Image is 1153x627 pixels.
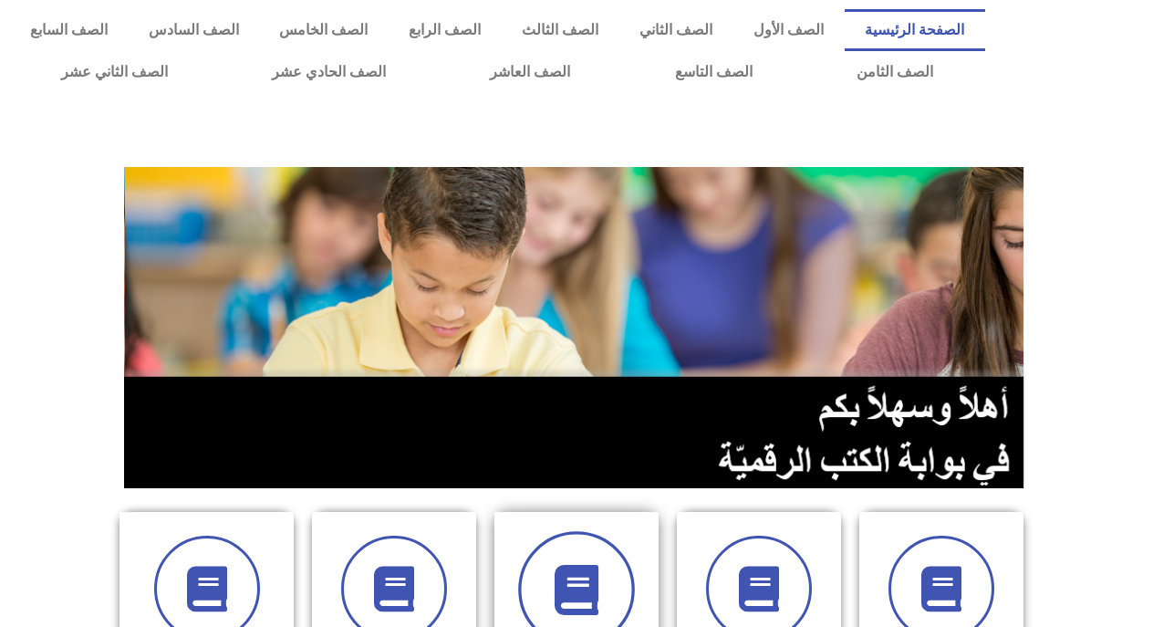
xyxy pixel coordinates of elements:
a: الصفحة الرئيسية [845,9,985,51]
a: الصف الحادي عشر [220,51,438,93]
a: الصف السابع [9,9,128,51]
a: الصف السادس [128,9,259,51]
a: الصف الثاني عشر [9,51,220,93]
a: الصف الخامس [259,9,389,51]
a: الصف الثاني [619,9,733,51]
a: الصف الثامن [805,51,985,93]
a: الصف الأول [733,9,845,51]
a: الصف الثالث [502,9,619,51]
a: الصف الرابع [389,9,502,51]
a: الصف العاشر [438,51,622,93]
a: الصف التاسع [622,51,804,93]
